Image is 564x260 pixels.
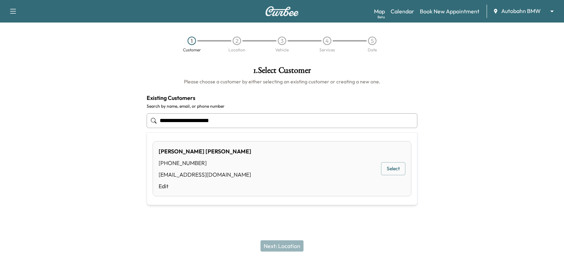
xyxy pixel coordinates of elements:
h4: Existing Customers [147,94,417,102]
label: Search by name, email, or phone number [147,103,417,109]
div: Vehicle [275,48,289,52]
div: [EMAIL_ADDRESS][DOMAIN_NAME] [159,170,251,179]
a: Edit [159,182,251,190]
div: 2 [233,37,241,45]
div: Services [319,48,335,52]
div: [PHONE_NUMBER] [159,159,251,167]
div: Date [368,48,377,52]
div: [PERSON_NAME] [PERSON_NAME] [159,147,251,156]
div: 5 [368,37,376,45]
h1: 1 . Select Customer [147,66,417,78]
h6: Please choose a customer by either selecting an existing customer or creating a new one. [147,78,417,85]
a: MapBeta [374,7,385,15]
div: Location [228,48,245,52]
img: Curbee Logo [265,6,299,16]
div: 3 [278,37,286,45]
a: Book New Appointment [420,7,479,15]
div: 1 [188,37,196,45]
div: Customer [183,48,201,52]
div: 4 [323,37,331,45]
span: Autobahn BMW [501,7,541,15]
a: Calendar [391,7,414,15]
button: Select [381,162,405,175]
div: Beta [378,14,385,20]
